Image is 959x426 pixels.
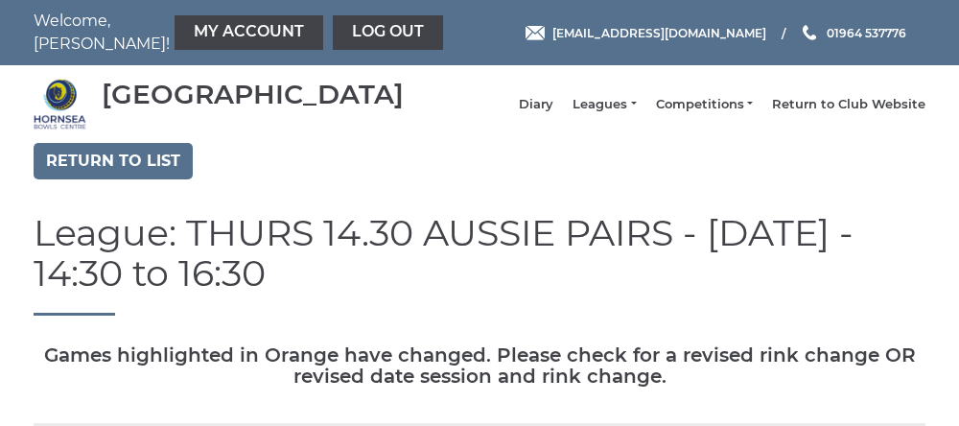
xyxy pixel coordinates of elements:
a: Email [EMAIL_ADDRESS][DOMAIN_NAME] [526,24,766,42]
a: Diary [519,96,553,113]
h5: Games highlighted in Orange have changed. Please check for a revised rink change OR revised date ... [34,344,925,387]
a: Leagues [573,96,636,113]
img: Email [526,26,545,40]
a: Return to Club Website [772,96,925,113]
nav: Welcome, [PERSON_NAME]! [34,10,388,56]
img: Phone us [803,25,816,40]
a: Competitions [656,96,753,113]
div: [GEOGRAPHIC_DATA] [102,80,404,109]
a: Phone us 01964 537776 [800,24,906,42]
span: [EMAIL_ADDRESS][DOMAIN_NAME] [552,25,766,39]
h1: League: THURS 14.30 AUSSIE PAIRS - [DATE] - 14:30 to 16:30 [34,213,925,316]
a: My Account [175,15,323,50]
span: 01964 537776 [827,25,906,39]
a: Return to list [34,143,193,179]
a: Log out [333,15,443,50]
img: Hornsea Bowls Centre [34,78,86,130]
